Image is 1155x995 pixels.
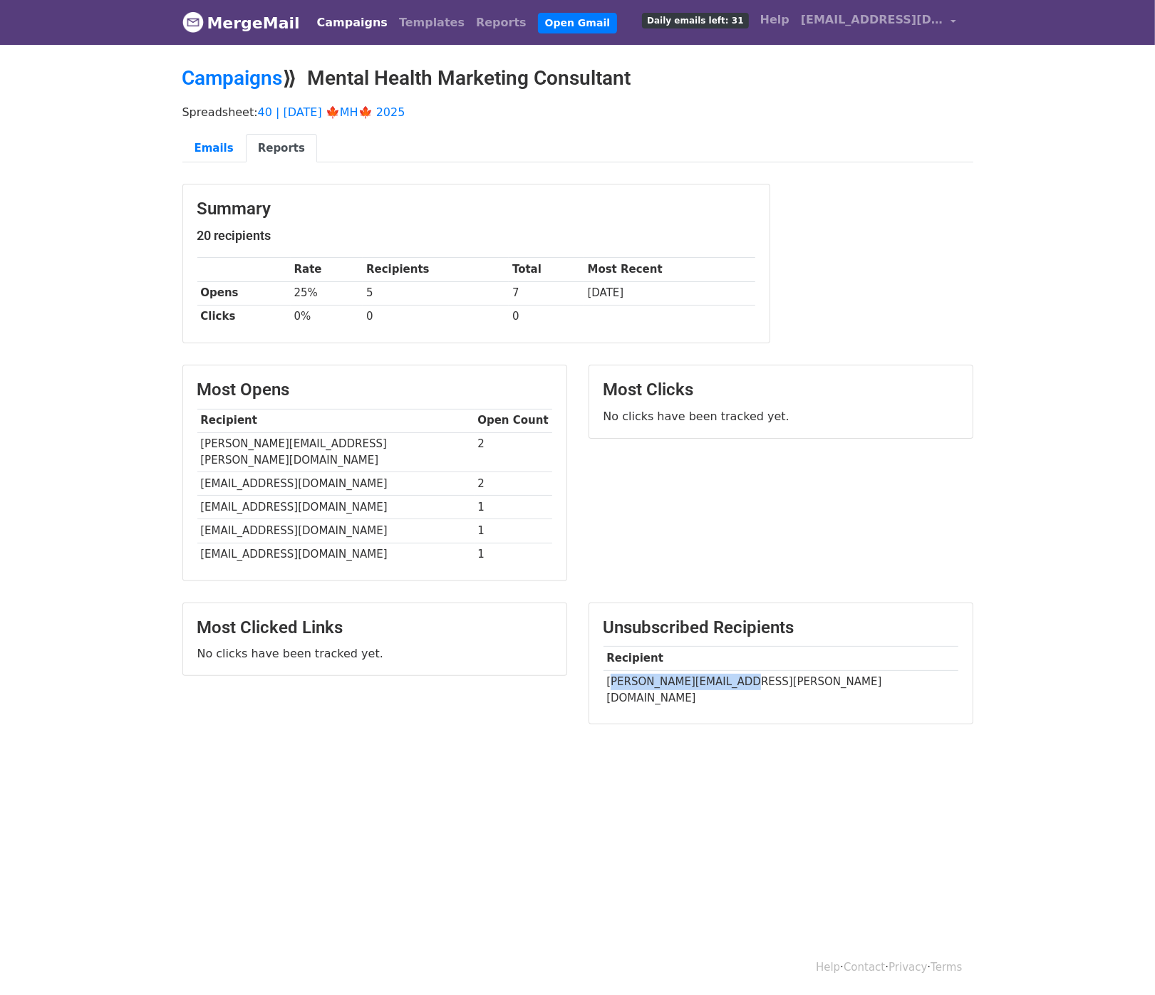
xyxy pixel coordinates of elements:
td: 1 [475,496,552,519]
a: Reports [246,134,317,163]
td: 25% [291,281,363,305]
th: Recipient [197,409,475,432]
a: Templates [393,9,470,37]
a: Contact [844,961,885,974]
td: [EMAIL_ADDRESS][DOMAIN_NAME] [197,519,475,543]
a: Emails [182,134,246,163]
td: [EMAIL_ADDRESS][DOMAIN_NAME] [197,472,475,496]
td: [DATE] [584,281,755,305]
td: 0% [291,305,363,328]
h3: Most Opens [197,380,552,400]
td: 5 [363,281,509,305]
td: 0 [363,305,509,328]
td: [PERSON_NAME][EMAIL_ADDRESS][PERSON_NAME][DOMAIN_NAME] [197,432,475,472]
h3: Summary [197,199,755,219]
th: Rate [291,258,363,281]
h3: Most Clicked Links [197,618,552,638]
th: Opens [197,281,291,305]
th: Total [509,258,584,281]
td: 1 [475,519,552,543]
h3: Most Clicks [604,380,958,400]
a: MergeMail [182,8,300,38]
a: Terms [931,961,962,974]
h2: ⟫ Mental Health Marketing Consultant [182,66,973,90]
h3: Unsubscribed Recipients [604,618,958,638]
a: Campaigns [182,66,283,90]
p: No clicks have been tracked yet. [604,409,958,424]
a: 40 | [DATE] 🍁MH🍁 2025 [258,105,405,119]
td: 7 [509,281,584,305]
span: Daily emails left: 31 [642,13,748,28]
a: Campaigns [311,9,393,37]
h5: 20 recipients [197,228,755,244]
p: No clicks have been tracked yet. [197,646,552,661]
img: MergeMail logo [182,11,204,33]
td: [EMAIL_ADDRESS][DOMAIN_NAME] [197,496,475,519]
th: Most Recent [584,258,755,281]
p: Spreadsheet: [182,105,973,120]
td: 0 [509,305,584,328]
td: [PERSON_NAME][EMAIL_ADDRESS][PERSON_NAME][DOMAIN_NAME] [604,670,958,709]
th: Open Count [475,409,552,432]
th: Clicks [197,305,291,328]
th: Recipient [604,647,958,670]
a: Privacy [889,961,927,974]
a: [EMAIL_ADDRESS][DOMAIN_NAME] [795,6,962,39]
iframe: Chat Widget [1084,927,1155,995]
a: Open Gmail [538,13,617,33]
a: Help [816,961,840,974]
td: 1 [475,543,552,566]
a: Reports [470,9,532,37]
td: [EMAIL_ADDRESS][DOMAIN_NAME] [197,543,475,566]
th: Recipients [363,258,509,281]
td: 2 [475,432,552,472]
a: Daily emails left: 31 [636,6,754,34]
span: [EMAIL_ADDRESS][DOMAIN_NAME] [801,11,943,28]
td: 2 [475,472,552,496]
a: Help [755,6,795,34]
